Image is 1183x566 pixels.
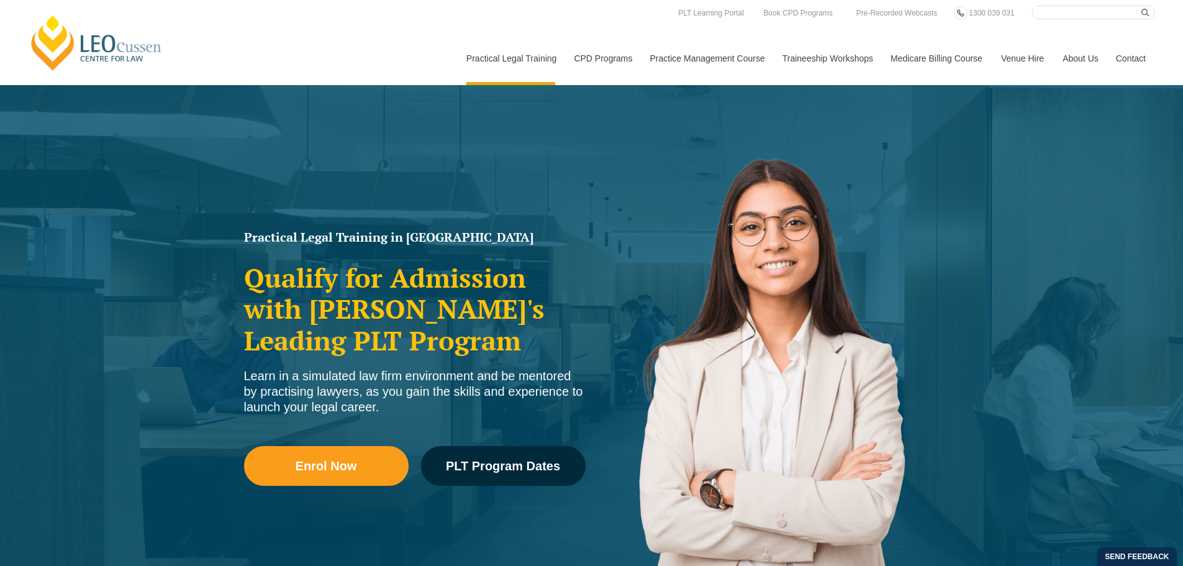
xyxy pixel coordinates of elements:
[244,446,409,486] a: Enrol Now
[244,231,586,244] h1: Practical Legal Training in [GEOGRAPHIC_DATA]
[564,32,640,85] a: CPD Programs
[853,6,941,20] a: Pre-Recorded Webcasts
[675,6,747,20] a: PLT Learning Portal
[881,32,992,85] a: Medicare Billing Course
[1053,32,1107,85] a: About Us
[773,32,881,85] a: Traineeship Workshops
[296,460,357,472] span: Enrol Now
[457,32,565,85] a: Practical Legal Training
[969,9,1014,17] span: 1300 039 031
[1107,32,1155,85] a: Contact
[244,262,586,356] h2: Qualify for Admission with [PERSON_NAME]'s Leading PLT Program
[244,368,586,415] div: Learn in a simulated law firm environment and be mentored by practising lawyers, as you gain the ...
[966,6,1017,20] a: 1300 039 031
[760,6,835,20] a: Book CPD Programs
[992,32,1053,85] a: Venue Hire
[641,32,773,85] a: Practice Management Course
[28,14,165,72] a: [PERSON_NAME] Centre for Law
[1100,483,1152,535] iframe: LiveChat chat widget
[446,460,560,472] span: PLT Program Dates
[421,446,586,486] a: PLT Program Dates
